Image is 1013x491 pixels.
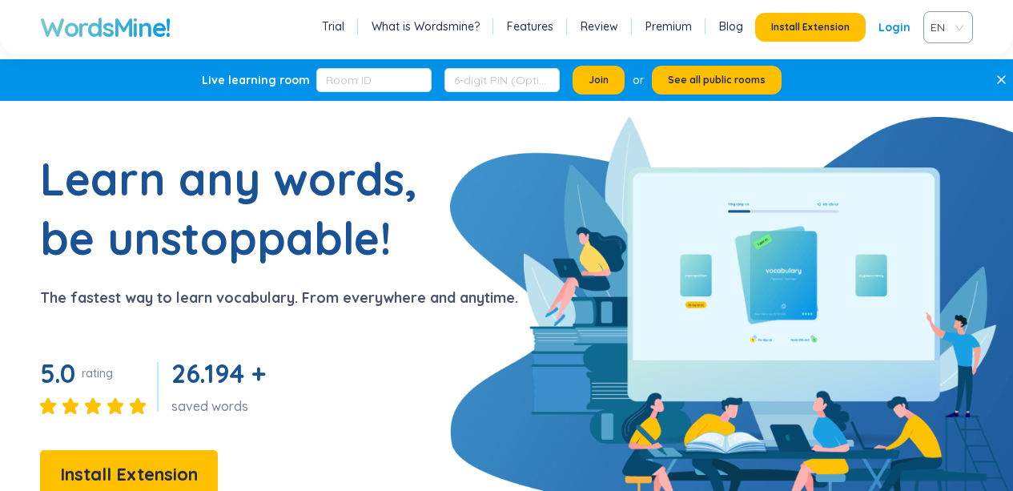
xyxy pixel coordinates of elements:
input: 6-digit PIN (Optional) [444,68,560,92]
a: WordsMine! [40,11,171,43]
a: Review [581,18,618,34]
div: saved words [171,397,271,415]
div: Live learning room [202,72,310,88]
div: rating [82,365,113,381]
span: VIE [931,15,959,39]
span: 26.194 + [171,357,265,389]
a: Blog [719,18,743,34]
button: Join [573,66,625,95]
input: Room ID [316,68,432,92]
button: Install Extension [755,13,866,42]
a: Login [878,13,910,42]
a: Features [507,18,553,34]
p: The fastest way to learn vocabulary. From everywhere and anytime. [40,287,518,309]
a: Trial [322,18,344,34]
span: Install Extension [771,21,850,34]
span: 5.0 [40,357,75,389]
h1: Learn any words, be unstoppable! [40,149,440,268]
a: Premium [645,18,692,34]
span: See all public rooms [668,74,766,87]
button: See all public rooms [652,66,782,95]
a: What is Wordsmine? [372,18,480,34]
span: Join [589,74,609,87]
a: Install Extension [40,468,218,484]
span: Install Extension [60,461,198,489]
div: or [633,71,644,89]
